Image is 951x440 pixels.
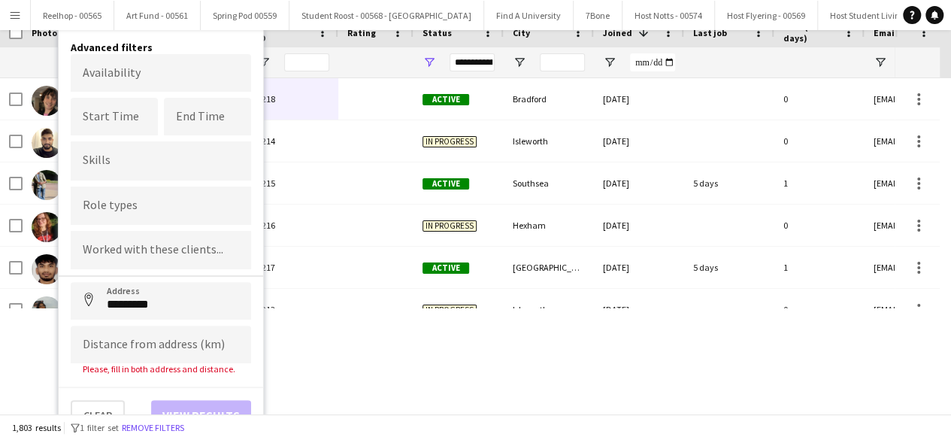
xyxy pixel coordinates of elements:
img: Arya Banerjee [32,296,62,326]
img: Peter Millar [32,86,62,116]
div: [DATE] [594,162,684,204]
img: Amit Singh [32,170,62,200]
span: In progress [422,136,477,147]
div: Southsea [504,162,594,204]
span: Status [422,27,452,38]
div: 0 [774,78,865,120]
div: 1 [774,162,865,204]
div: 5 days [684,162,774,204]
button: Open Filter Menu [874,56,887,69]
input: Type to search skills... [83,154,239,168]
div: 2216 [248,205,338,246]
button: Spring Pod 00559 [201,1,289,30]
span: Active [422,262,469,274]
div: 2213 [248,289,338,330]
div: 0 [774,205,865,246]
span: Rating [347,27,376,38]
button: Host Student Living 00547 [818,1,941,30]
span: City [513,27,530,38]
span: Jobs (last 90 days) [783,21,837,44]
input: Joined Filter Input [630,53,675,71]
button: Open Filter Menu [603,56,616,69]
div: Hexham [504,205,594,246]
span: In progress [422,220,477,232]
button: 7Bone [574,1,622,30]
button: Find A University [484,1,574,30]
div: Bradford [504,78,594,120]
input: Type to search clients... [83,244,239,257]
span: Joined [603,27,632,38]
div: Isleworth [504,289,594,330]
span: Active [422,94,469,105]
input: Type to search role types... [83,199,239,212]
span: Last job [693,27,727,38]
button: Host Flyering - 00569 [715,1,818,30]
button: Reelhop - 00565 [31,1,114,30]
button: Host Notts - 00574 [622,1,715,30]
div: Isleworth [504,120,594,162]
button: Open Filter Menu [513,56,526,69]
div: 2215 [248,162,338,204]
span: Email [874,27,898,38]
button: Open Filter Menu [422,56,436,69]
img: Jade Walton [32,212,62,242]
button: Student Roost - 00568 - [GEOGRAPHIC_DATA] [289,1,484,30]
div: [DATE] [594,289,684,330]
input: City Filter Input [540,53,585,71]
div: [DATE] [594,247,684,288]
div: [DATE] [594,120,684,162]
div: 1 [774,247,865,288]
button: Open Filter Menu [257,56,271,69]
div: 0 [774,289,865,330]
img: Steven Pandeti [32,254,62,284]
span: Workforce ID [257,21,311,44]
span: Active [422,178,469,190]
div: 5 days [684,247,774,288]
div: 2217 [248,247,338,288]
input: Workforce ID Filter Input [284,53,329,71]
div: 2214 [248,120,338,162]
div: 0 [774,120,865,162]
button: Art Fund - 00561 [114,1,201,30]
div: [DATE] [594,78,684,120]
h4: Advanced filters [71,41,251,54]
img: Akshay Puri [32,128,62,158]
div: 2218 [248,78,338,120]
span: Photo [32,27,57,38]
div: [GEOGRAPHIC_DATA] [504,247,594,288]
div: [DATE] [594,205,684,246]
span: In progress [422,305,477,316]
